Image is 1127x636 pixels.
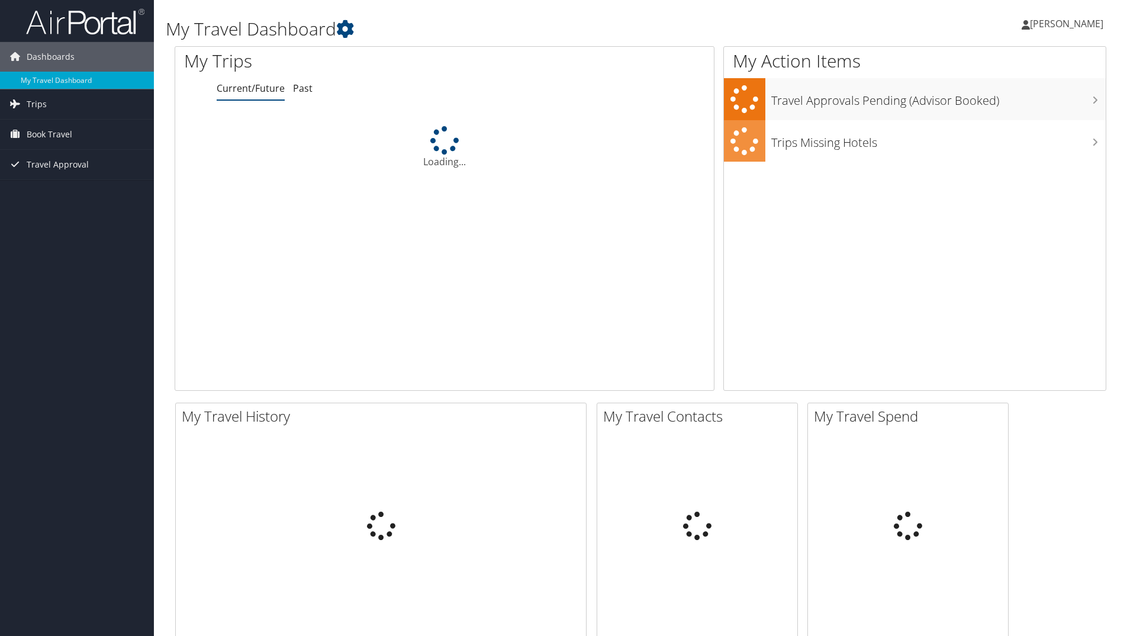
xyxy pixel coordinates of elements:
[293,82,313,95] a: Past
[724,49,1106,73] h1: My Action Items
[771,86,1106,109] h3: Travel Approvals Pending (Advisor Booked)
[771,129,1106,151] h3: Trips Missing Hotels
[27,89,47,119] span: Trips
[182,406,586,426] h2: My Travel History
[27,42,75,72] span: Dashboards
[27,150,89,179] span: Travel Approval
[603,406,797,426] h2: My Travel Contacts
[184,49,481,73] h1: My Trips
[26,8,144,36] img: airportal-logo.png
[1022,6,1115,41] a: [PERSON_NAME]
[166,17,798,41] h1: My Travel Dashboard
[1030,17,1103,30] span: [PERSON_NAME]
[724,120,1106,162] a: Trips Missing Hotels
[175,126,714,169] div: Loading...
[27,120,72,149] span: Book Travel
[217,82,285,95] a: Current/Future
[724,78,1106,120] a: Travel Approvals Pending (Advisor Booked)
[814,406,1008,426] h2: My Travel Spend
